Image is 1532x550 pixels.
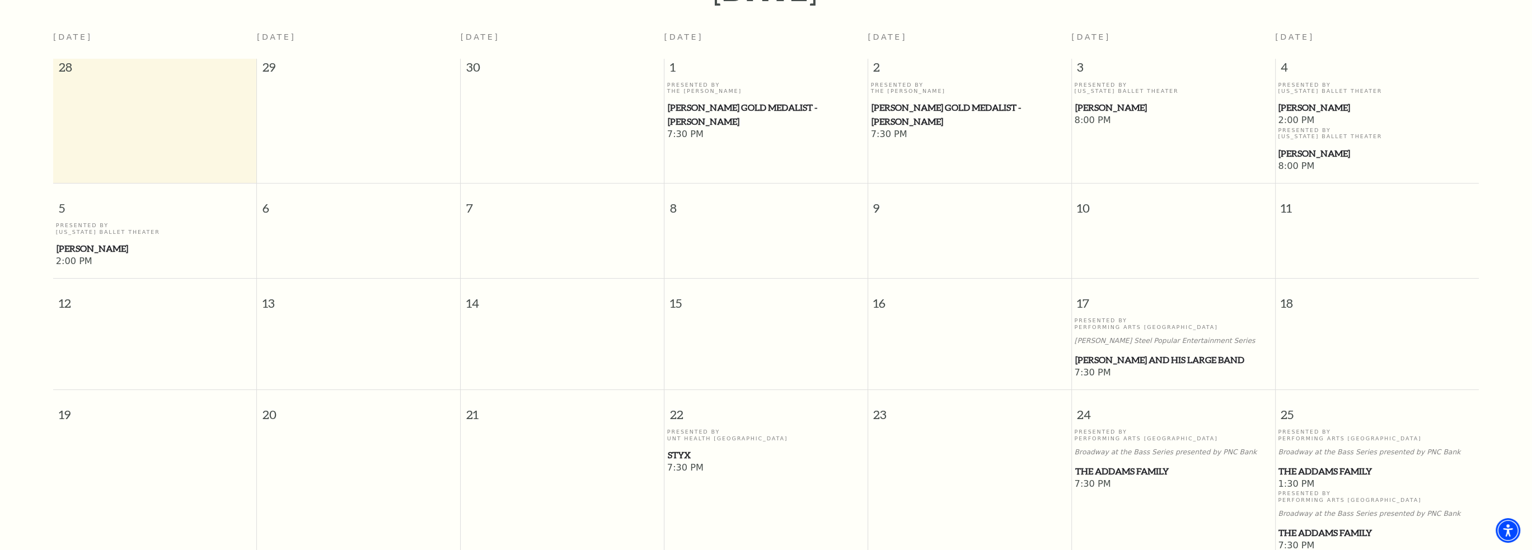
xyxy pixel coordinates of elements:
span: [PERSON_NAME] [57,242,254,256]
span: 29 [257,59,460,81]
span: 20 [257,390,460,429]
span: 7:30 PM [1074,478,1272,491]
p: Presented By The [PERSON_NAME] [667,82,865,95]
span: 22 [664,390,868,429]
span: [PERSON_NAME] Gold Medalist - [PERSON_NAME] [668,101,864,128]
span: 7:30 PM [667,462,865,474]
span: [DATE] [868,32,907,41]
div: Accessibility Menu [1496,518,1520,543]
a: Lyle Lovett and his Large Band [1074,353,1272,367]
span: 12 [53,279,256,317]
p: Presented By [US_STATE] Ballet Theater [1278,127,1476,140]
span: 2:00 PM [56,256,254,268]
span: 23 [868,390,1071,429]
span: 24 [1072,390,1275,429]
span: 14 [461,279,664,317]
p: Presented By UNT Health [GEOGRAPHIC_DATA] [667,429,865,441]
span: [PERSON_NAME] [1075,101,1271,115]
p: Presented By [US_STATE] Ballet Theater [1074,82,1272,95]
p: Presented By Performing Arts [GEOGRAPHIC_DATA] [1278,490,1476,503]
span: [PERSON_NAME] and his Large Band [1075,353,1271,367]
span: 4 [1276,59,1479,81]
span: 8:00 PM [1074,115,1272,127]
p: Broadway at the Bass Series presented by PNC Bank [1278,448,1476,457]
span: [DATE] [1275,32,1314,41]
p: Presented By [US_STATE] Ballet Theater [1278,82,1476,95]
span: 21 [461,390,664,429]
span: [DATE] [257,32,296,41]
span: 8:00 PM [1278,161,1476,173]
a: Cliburn Gold Medalist - Aristo Sham [871,101,1069,128]
p: Presented By [US_STATE] Ballet Theater [56,222,254,235]
span: 8 [664,184,868,222]
a: The Addams Family [1278,464,1476,478]
span: 16 [868,279,1071,317]
span: [DATE] [1071,32,1111,41]
span: The Addams Family [1278,526,1475,540]
span: 28 [53,59,256,81]
a: The Addams Family [1278,526,1476,540]
p: Presented By Performing Arts [GEOGRAPHIC_DATA] [1074,429,1272,441]
span: [DATE] [664,32,704,41]
span: 17 [1072,279,1275,317]
span: 5 [53,184,256,222]
a: Peter Pan [1278,101,1476,115]
span: [DATE] [53,32,92,41]
span: 13 [257,279,460,317]
span: 7 [461,184,664,222]
a: The Addams Family [1074,464,1272,478]
span: 7:30 PM [667,129,865,141]
span: 2 [868,59,1071,81]
span: 11 [1276,184,1479,222]
span: [PERSON_NAME] [1278,101,1475,115]
span: 19 [53,390,256,429]
span: 10 [1072,184,1275,222]
p: Presented By Performing Arts [GEOGRAPHIC_DATA] [1074,317,1272,330]
p: Presented By Performing Arts [GEOGRAPHIC_DATA] [1278,429,1476,441]
a: Peter Pan [1278,147,1476,161]
span: 6 [257,184,460,222]
span: 30 [461,59,664,81]
span: 1 [664,59,868,81]
p: [PERSON_NAME] Steel Popular Entertainment Series [1074,337,1272,345]
span: The Addams Family [1278,464,1475,478]
p: Broadway at the Bass Series presented by PNC Bank [1074,448,1272,457]
p: Broadway at the Bass Series presented by PNC Bank [1278,510,1476,518]
a: Cliburn Gold Medalist - Aristo Sham [667,101,865,128]
span: 18 [1276,279,1479,317]
span: The Addams Family [1075,464,1271,478]
span: [PERSON_NAME] Gold Medalist - [PERSON_NAME] [872,101,1068,128]
p: Presented By The [PERSON_NAME] [871,82,1069,95]
a: Styx [667,448,865,462]
span: 9 [868,184,1071,222]
span: [DATE] [461,32,500,41]
span: [PERSON_NAME] [1278,147,1475,161]
a: Peter Pan [1074,101,1272,115]
span: 25 [1276,390,1479,429]
a: Peter Pan [56,242,254,256]
span: 1:30 PM [1278,478,1476,491]
span: Styx [668,448,864,462]
span: 2:00 PM [1278,115,1476,127]
span: 15 [664,279,868,317]
span: 7:30 PM [1074,367,1272,379]
span: 3 [1072,59,1275,81]
span: 7:30 PM [871,129,1069,141]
